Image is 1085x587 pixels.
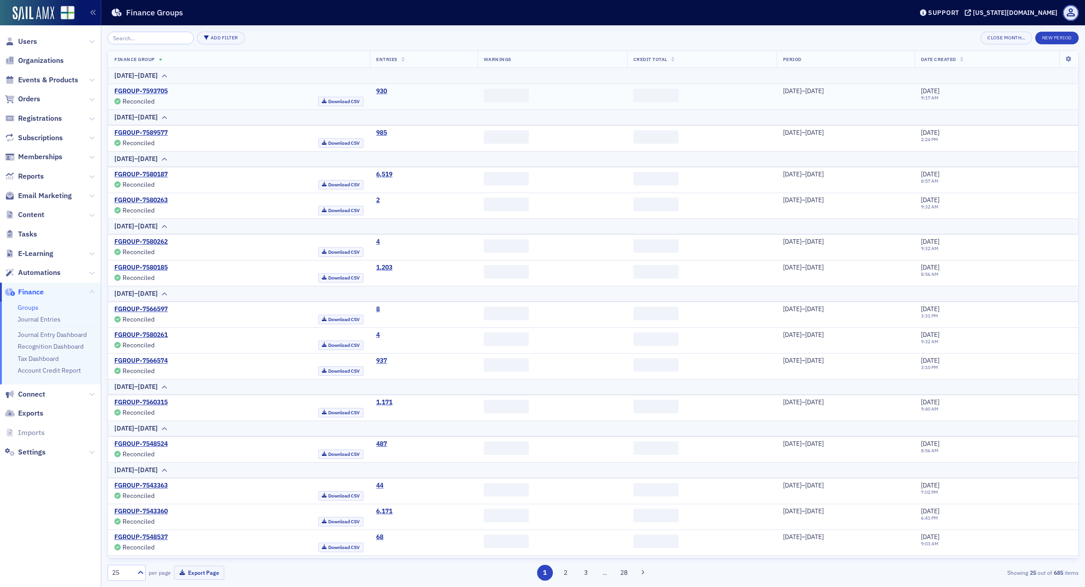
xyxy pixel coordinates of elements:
[18,331,87,339] a: Journal Entry Dashboard
[921,481,939,489] span: [DATE]
[1035,32,1079,44] button: New Period
[18,389,45,399] span: Connect
[921,170,939,178] span: [DATE]
[114,196,168,204] a: FGROUP-7580263
[633,56,667,62] span: Credit Total
[18,315,61,323] a: Journal Entries
[921,356,939,365] span: [DATE]
[921,245,939,251] time: 9:32 AM
[921,305,939,313] span: [DATE]
[18,152,62,162] span: Memberships
[18,114,62,123] span: Registrations
[18,366,81,374] a: Account Credit Report
[921,196,939,204] span: [DATE]
[376,331,380,339] a: 4
[5,114,62,123] a: Registrations
[921,406,939,412] time: 9:40 AM
[376,507,392,516] div: 6,171
[376,196,380,204] a: 2
[633,198,679,211] span: ‌
[18,268,61,278] span: Automations
[18,171,44,181] span: Reports
[633,441,679,455] span: ‌
[1028,568,1038,577] strong: 25
[18,94,40,104] span: Orders
[921,364,938,370] time: 3:10 PM
[114,154,158,164] div: [DATE]–[DATE]
[783,398,908,407] div: [DATE]–[DATE]
[123,208,155,213] div: Reconciled
[123,545,155,550] div: Reconciled
[123,99,155,104] div: Reconciled
[174,566,224,580] button: Export Page
[5,171,44,181] a: Reports
[114,382,158,392] div: [DATE]–[DATE]
[318,138,364,148] a: Download CSV
[197,32,245,44] button: Add Filter
[18,191,72,201] span: Email Marketing
[921,178,939,184] time: 8:57 AM
[376,482,383,490] a: 44
[484,89,529,102] span: ‌
[783,533,908,541] div: [DATE]–[DATE]
[376,533,383,541] div: 68
[18,355,59,363] a: Tax Dashboard
[114,465,158,475] div: [DATE]–[DATE]
[123,317,155,322] div: Reconciled
[114,331,168,339] a: FGROUP-7580261
[376,56,397,62] span: Entries
[123,493,155,498] div: Reconciled
[376,305,380,313] a: 8
[114,113,158,122] div: [DATE]–[DATE]
[965,9,1061,16] button: [US_STATE][DOMAIN_NAME]
[1063,5,1079,21] span: Profile
[376,87,387,95] div: 930
[123,250,155,255] div: Reconciled
[318,273,364,283] a: Download CSV
[114,170,168,179] a: FGROUP-7580187
[633,307,679,320] span: ‌
[783,357,908,365] div: [DATE]–[DATE]
[921,56,956,62] span: Date Created
[149,568,171,577] label: per page
[376,398,392,407] a: 1,171
[376,129,387,137] a: 985
[484,56,511,62] span: Warnings
[5,210,44,220] a: Content
[981,32,1032,44] button: Close Month…
[376,357,387,365] a: 937
[633,535,679,548] span: ‌
[114,357,168,365] a: FGROUP-7566574
[783,56,802,62] span: Period
[318,408,364,417] a: Download CSV
[484,483,529,497] span: ‌
[921,87,939,95] span: [DATE]
[921,312,938,319] time: 3:31 PM
[928,9,959,17] div: Support
[114,305,168,313] a: FGROUP-7566597
[921,515,938,521] time: 6:41 PM
[921,540,939,547] time: 9:03 AM
[633,265,679,279] span: ‌
[114,482,168,490] a: FGROUP-7543363
[783,129,908,137] div: [DATE]–[DATE]
[921,489,938,495] time: 7:02 PM
[484,172,529,185] span: ‌
[318,315,364,324] a: Download CSV
[114,71,158,80] div: [DATE]–[DATE]
[783,440,908,448] div: [DATE]–[DATE]
[18,56,64,66] span: Organizations
[318,366,364,376] a: Download CSV
[578,565,594,581] button: 3
[318,491,364,501] a: Download CSV
[376,238,380,246] a: 4
[484,130,529,144] span: ‌
[376,264,392,272] a: 1,203
[484,265,529,279] span: ‌
[783,482,908,490] div: [DATE]–[DATE]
